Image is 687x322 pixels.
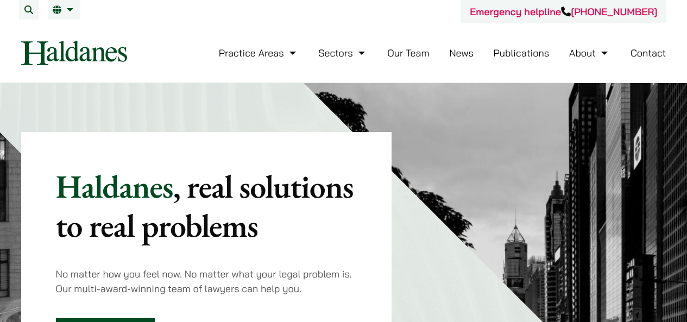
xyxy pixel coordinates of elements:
a: Sectors [318,47,367,59]
a: Practice Areas [219,47,299,59]
mark: , real solutions to real problems [56,165,354,247]
a: Publications [494,47,550,59]
p: No matter how you feel now. No matter what your legal problem is. Our multi-award-winning team of... [56,267,357,296]
a: Our Team [387,47,429,59]
a: Emergency helpline[PHONE_NUMBER] [470,5,657,18]
img: Logo of Haldanes [21,41,127,65]
a: EN [53,5,76,14]
p: Haldanes [56,167,357,245]
a: About [569,47,610,59]
a: News [449,47,474,59]
a: Contact [631,47,666,59]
